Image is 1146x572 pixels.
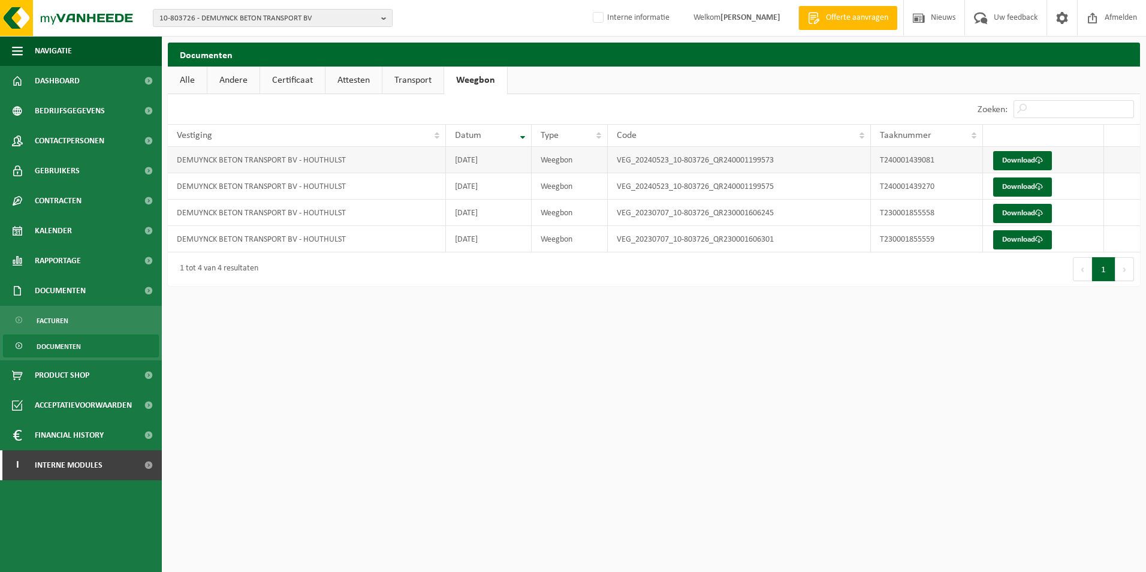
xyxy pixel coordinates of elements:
button: Previous [1073,257,1092,281]
span: Code [617,131,637,140]
td: Weegbon [532,226,608,252]
td: DEMUYNCK BETON TRANSPORT BV - HOUTHULST [168,147,446,173]
button: 10-803726 - DEMUYNCK BETON TRANSPORT BV [153,9,393,27]
span: Rapportage [35,246,81,276]
a: Attesten [325,67,382,94]
span: Offerte aanvragen [823,12,891,24]
span: Vestiging [177,131,212,140]
span: Financial History [35,420,104,450]
strong: [PERSON_NAME] [720,13,780,22]
span: Gebruikers [35,156,80,186]
span: Type [541,131,559,140]
span: Contactpersonen [35,126,104,156]
td: T240001439081 [871,147,983,173]
span: Contracten [35,186,82,216]
td: VEG_20240523_10-803726_QR240001199575 [608,173,871,200]
td: [DATE] [446,173,532,200]
td: [DATE] [446,226,532,252]
td: DEMUYNCK BETON TRANSPORT BV - HOUTHULST [168,200,446,226]
td: VEG_20230707_10-803726_QR230001606301 [608,226,871,252]
label: Zoeken: [978,105,1008,115]
td: T240001439270 [871,173,983,200]
div: 1 tot 4 van 4 resultaten [174,258,258,280]
span: Kalender [35,216,72,246]
td: T230001855558 [871,200,983,226]
span: Navigatie [35,36,72,66]
button: 1 [1092,257,1115,281]
td: T230001855559 [871,226,983,252]
a: Transport [382,67,444,94]
td: [DATE] [446,200,532,226]
a: Andere [207,67,260,94]
td: DEMUYNCK BETON TRANSPORT BV - HOUTHULST [168,173,446,200]
td: VEG_20230707_10-803726_QR230001606245 [608,200,871,226]
td: VEG_20240523_10-803726_QR240001199573 [608,147,871,173]
button: Next [1115,257,1134,281]
span: Documenten [35,276,86,306]
span: Interne modules [35,450,102,480]
a: Offerte aanvragen [798,6,897,30]
span: Datum [455,131,481,140]
a: Alle [168,67,207,94]
a: Facturen [3,309,159,332]
td: Weegbon [532,173,608,200]
td: Weegbon [532,147,608,173]
a: Download [993,151,1052,170]
td: DEMUYNCK BETON TRANSPORT BV - HOUTHULST [168,226,446,252]
span: Bedrijfsgegevens [35,96,105,126]
a: Download [993,230,1052,249]
span: Product Shop [35,360,89,390]
a: Download [993,177,1052,197]
a: Documenten [3,335,159,357]
span: Acceptatievoorwaarden [35,390,132,420]
span: Facturen [37,309,68,332]
span: Documenten [37,335,81,358]
label: Interne informatie [590,9,669,27]
td: [DATE] [446,147,532,173]
span: I [12,450,23,480]
a: Certificaat [260,67,325,94]
span: 10-803726 - DEMUYNCK BETON TRANSPORT BV [159,10,376,28]
a: Weegbon [444,67,507,94]
span: Taaknummer [880,131,931,140]
span: Dashboard [35,66,80,96]
a: Download [993,204,1052,223]
td: Weegbon [532,200,608,226]
h2: Documenten [168,43,1140,66]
